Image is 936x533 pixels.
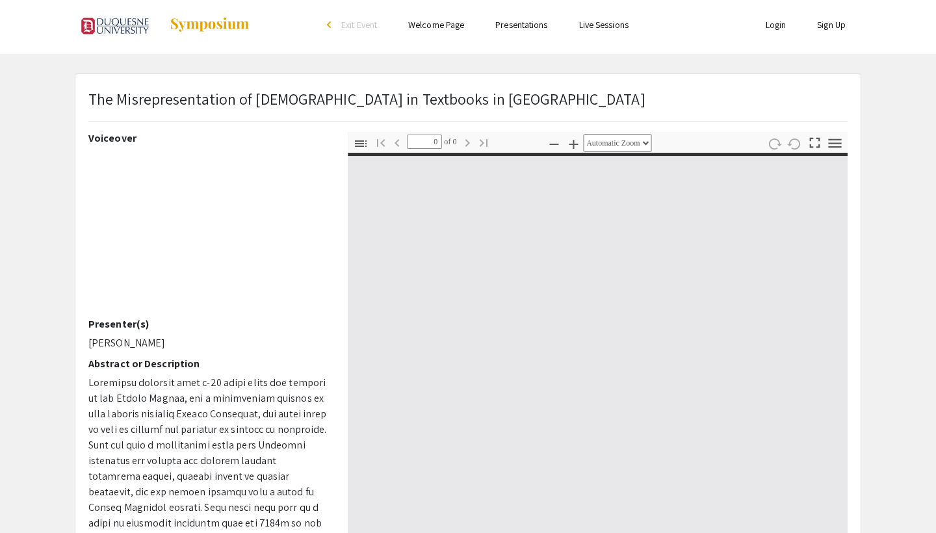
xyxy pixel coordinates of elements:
a: Undergraduate Research & Scholarship Symposium 2022 [75,8,250,41]
a: Presentations [495,19,547,31]
h2: Abstract or Description [88,357,328,370]
button: Rotate Counterclockwise [784,134,806,153]
iframe: Chat [881,474,926,523]
div: arrow_back_ios [327,21,335,29]
select: Zoom [583,134,651,152]
button: Go to First Page [370,133,392,151]
a: Welcome Page [408,19,464,31]
p: [PERSON_NAME] [88,335,328,351]
input: Page [407,135,442,149]
button: Zoom In [562,134,584,153]
iframe: YouTube video player [88,149,328,318]
span: of 0 [442,135,457,149]
a: Live Sessions [579,19,629,31]
img: Symposium by ForagerOne [169,17,250,32]
button: Tools [824,134,846,153]
button: Zoom Out [543,134,565,153]
button: Previous Page [386,133,408,151]
img: Undergraduate Research & Scholarship Symposium 2022 [75,8,156,41]
p: The Misrepresentation of [DEMOGRAPHIC_DATA] in Textbooks in [GEOGRAPHIC_DATA] [88,87,645,110]
h2: Presenter(s) [88,318,328,330]
span: Exit Event [341,19,377,31]
button: Toggle Sidebar [350,134,372,153]
button: Switch to Presentation Mode [804,132,826,151]
h2: Voiceover [88,132,328,144]
button: Go to Last Page [473,133,495,151]
a: Sign Up [817,19,846,31]
a: Login [766,19,786,31]
button: Next Page [456,133,478,151]
button: Rotate Clockwise [764,134,786,153]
